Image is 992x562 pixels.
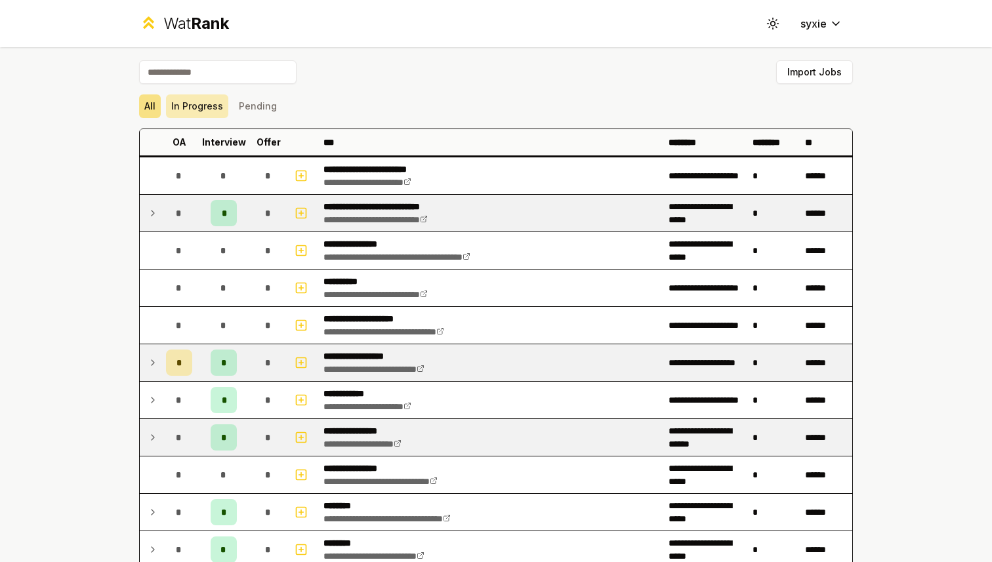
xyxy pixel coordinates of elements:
[790,12,853,35] button: syxie
[191,14,229,33] span: Rank
[139,13,229,34] a: WatRank
[234,94,282,118] button: Pending
[166,94,228,118] button: In Progress
[257,136,281,149] p: Offer
[776,60,853,84] button: Import Jobs
[139,94,161,118] button: All
[800,16,827,31] span: syxie
[163,13,229,34] div: Wat
[202,136,246,149] p: Interview
[173,136,186,149] p: OA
